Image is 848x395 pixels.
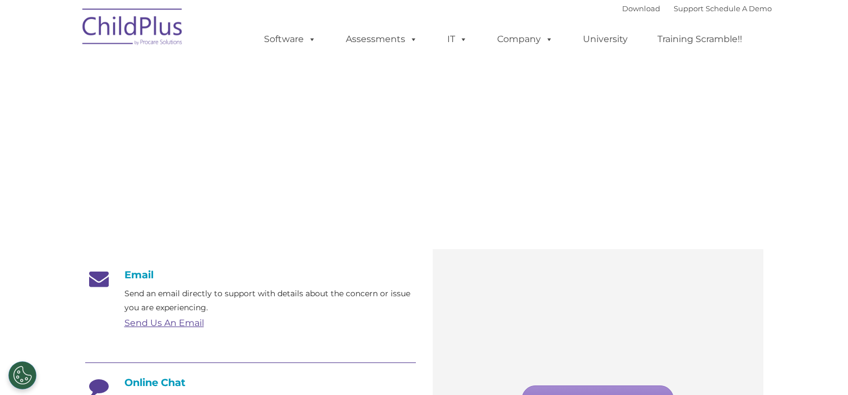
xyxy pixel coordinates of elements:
a: Support [674,4,703,13]
a: Training Scramble!! [646,28,753,50]
a: Software [253,28,327,50]
font: | [622,4,772,13]
a: IT [436,28,479,50]
a: Send Us An Email [124,318,204,328]
p: Send an email directly to support with details about the concern or issue you are experiencing. [124,287,416,315]
button: Cookies Settings [8,361,36,389]
a: Download [622,4,660,13]
a: University [572,28,639,50]
img: ChildPlus by Procare Solutions [77,1,189,57]
h4: Email [85,269,416,281]
a: Schedule A Demo [706,4,772,13]
a: Assessments [335,28,429,50]
a: Company [486,28,564,50]
h4: Online Chat [85,376,416,389]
